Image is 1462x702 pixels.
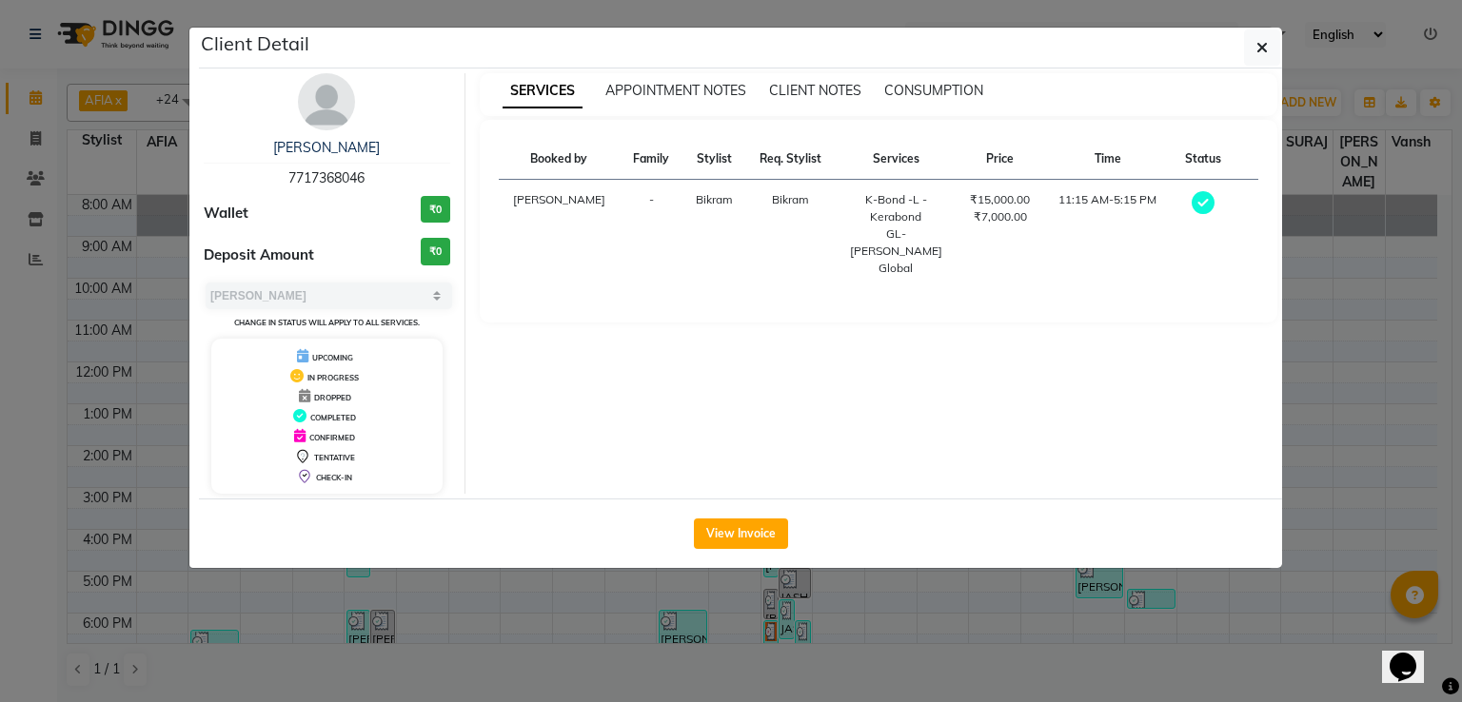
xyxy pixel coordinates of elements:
div: ₹15,000.00 [968,191,1033,208]
th: Time [1044,139,1172,180]
span: Deposit Amount [204,244,314,266]
th: Services [836,139,957,180]
span: COMPLETED [310,413,356,422]
td: [PERSON_NAME] [499,180,621,289]
th: Stylist [682,139,746,180]
span: IN PROGRESS [307,373,359,382]
span: Bikram [772,192,809,206]
th: Booked by [499,139,621,180]
span: Bikram [696,192,733,206]
span: CONSUMPTION [884,82,983,99]
button: View Invoice [694,518,788,549]
div: GL-[PERSON_NAME] Global [847,225,945,277]
img: avatar [298,73,355,130]
th: Price [957,139,1044,180]
span: CLIENT NOTES [769,82,861,99]
span: SERVICES [503,74,583,108]
a: [PERSON_NAME] [273,139,380,156]
small: Change in status will apply to all services. [234,318,420,327]
h5: Client Detail [201,29,309,58]
span: 7717368046 [288,169,365,186]
span: CHECK-IN [316,473,352,482]
iframe: chat widget [1382,626,1443,683]
div: ₹7,000.00 [968,208,1033,225]
th: Family [620,139,682,180]
h3: ₹0 [421,238,450,265]
span: CONFIRMED [309,433,355,442]
span: APPOINTMENT NOTES [605,82,746,99]
span: UPCOMING [312,353,353,362]
th: Req. Stylist [746,139,836,180]
span: TENTATIVE [314,453,355,462]
th: Status [1172,139,1235,180]
td: 11:15 AM-5:15 PM [1044,180,1172,289]
span: Wallet [204,203,248,224]
div: K-Bond -L - Kerabond [847,191,945,225]
span: DROPPED [314,393,351,402]
td: - [620,180,682,289]
h3: ₹0 [421,196,450,224]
